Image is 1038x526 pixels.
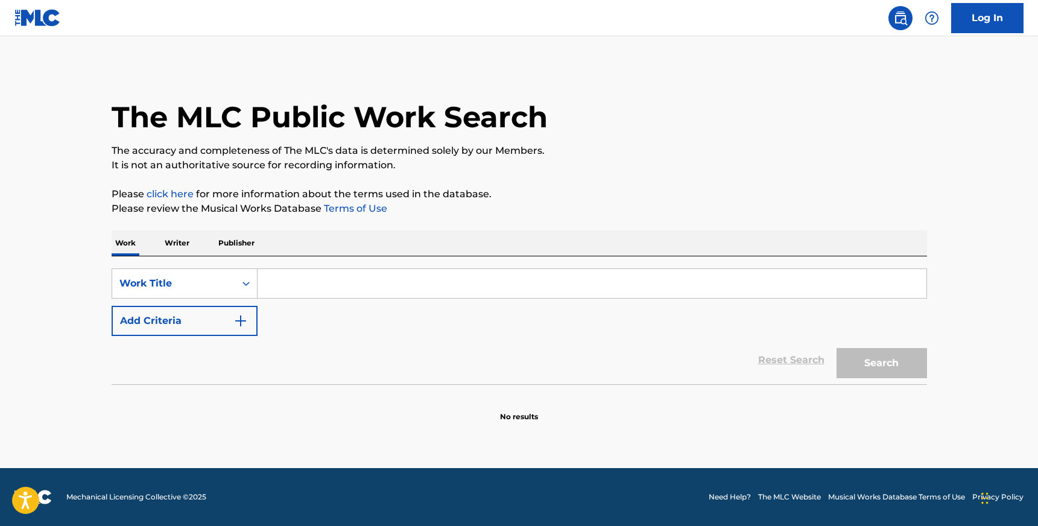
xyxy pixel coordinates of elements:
[978,468,1038,526] iframe: Chat Widget
[112,201,927,216] p: Please review the Musical Works Database
[66,492,206,502] span: Mechanical Licensing Collective © 2025
[925,11,939,25] img: help
[709,492,751,502] a: Need Help?
[161,230,193,256] p: Writer
[951,3,1024,33] a: Log In
[14,490,52,504] img: logo
[972,492,1024,502] a: Privacy Policy
[321,203,387,214] a: Terms of Use
[828,492,965,502] a: Musical Works Database Terms of Use
[893,11,908,25] img: search
[758,492,821,502] a: The MLC Website
[112,158,927,173] p: It is not an authoritative source for recording information.
[147,188,194,200] a: click here
[112,230,139,256] p: Work
[233,314,248,328] img: 9d2ae6d4665cec9f34b9.svg
[112,306,258,336] button: Add Criteria
[888,6,913,30] a: Public Search
[14,9,61,27] img: MLC Logo
[112,268,927,384] form: Search Form
[215,230,258,256] p: Publisher
[112,144,927,158] p: The accuracy and completeness of The MLC's data is determined solely by our Members.
[112,99,548,135] h1: The MLC Public Work Search
[119,276,228,291] div: Work Title
[112,187,927,201] p: Please for more information about the terms used in the database.
[981,480,989,516] div: Drag
[920,6,944,30] div: Help
[500,397,538,422] p: No results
